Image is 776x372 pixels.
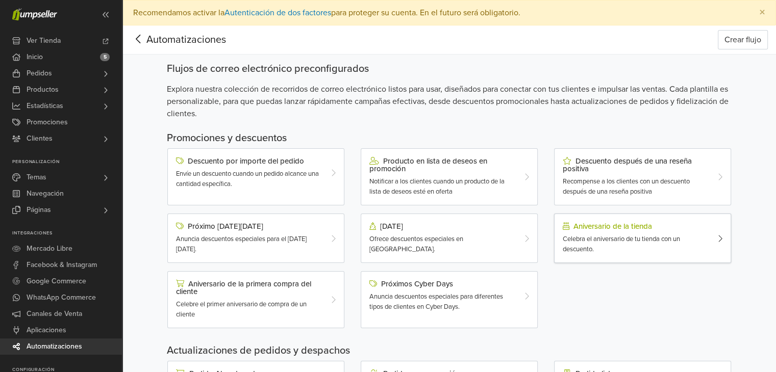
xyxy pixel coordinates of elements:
div: Producto en lista de deseos en promoción [369,157,515,173]
h5: Actualizaciones de pedidos y despachos [167,344,732,357]
span: Ver Tienda [27,33,61,49]
span: Automatizaciones [131,32,210,47]
button: Crear flujo [718,30,768,49]
span: Facebook & Instagram [27,257,97,273]
span: Explora nuestra colección de recorridos de correo electrónico listos para usar, diseñados para co... [167,83,732,120]
button: Close [749,1,775,25]
div: Próximo [DATE][DATE] [176,222,321,230]
span: Google Commerce [27,273,86,289]
span: Navegación [27,185,64,202]
div: Descuento después de una reseña positiva [563,157,708,173]
p: Integraciones [12,230,122,236]
div: [DATE] [369,222,515,230]
h5: Promociones y descuentos [167,132,732,144]
span: Páginas [27,202,51,218]
span: Ofrece descuentos especiales en [GEOGRAPHIC_DATA]. [369,235,463,253]
span: × [759,5,765,20]
div: Flujos de correo electrónico preconfigurados [167,63,732,75]
span: Anuncia descuentos especiales para diferentes tipos de clientes en Cyber Days. [369,293,503,311]
span: Clientes [27,130,53,147]
div: Aniversario de la tienda [563,222,708,230]
a: Autenticación de dos factores [224,8,331,18]
span: Productos [27,82,59,98]
span: Automatizaciones [27,338,82,355]
span: Anuncia descuentos especiales para el [DATE][DATE]. [176,235,307,253]
span: Promociones [27,114,68,130]
span: Pedidos [27,65,52,82]
span: Inicio [27,49,43,65]
span: WhatsApp Commerce [27,289,96,306]
span: Temas [27,169,46,185]
span: Recompense a los clientes con un descuento después de una reseña positiva [563,177,690,196]
span: Mercado Libre [27,241,72,257]
span: Aplicaciones [27,322,66,338]
span: Envíe un descuento cuando un pedido alcance una cantidad específica. [176,170,319,188]
div: Próximos Cyber Days [369,280,515,288]
span: Canales de Venta [27,306,82,322]
div: Aniversario de la primera compra del cliente [176,280,321,296]
span: Notificar a los clientes cuando un producto de la lista de deseos esté en oferta [369,177,505,196]
span: Celebra el aniversario de tu tienda con un descuento. [563,235,680,253]
span: Estadísticas [27,98,63,114]
div: Descuento por importe del pedido [176,157,321,165]
span: 5 [100,53,110,61]
span: Celebre el primer aniversario de compra de un cliente [176,300,307,318]
p: Personalización [12,159,122,165]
